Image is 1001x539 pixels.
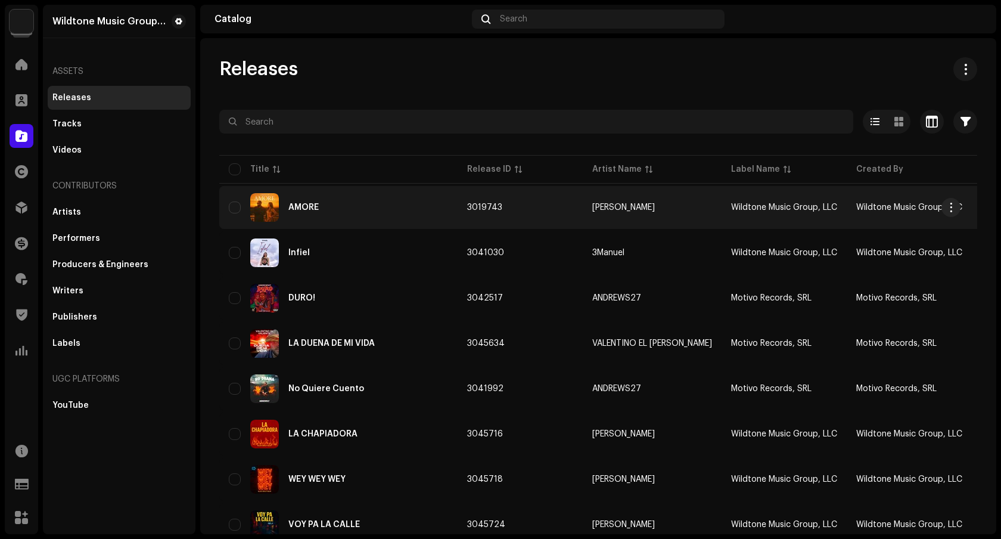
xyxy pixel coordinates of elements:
span: Wildtone Music Group, LLC [731,203,837,212]
re-m-nav-item: Tracks [48,112,191,136]
img: 43e6fb53-794e-41e1-a5a8-a432adc98581 [250,510,279,539]
div: Videos [52,145,82,155]
span: Alex Boutique [592,521,712,529]
span: Motivo Records, SRL [731,385,812,393]
div: Catalog [214,14,467,24]
div: VALENTINO EL [PERSON_NAME] [592,339,712,348]
span: Search [500,14,527,24]
div: [PERSON_NAME] [592,203,655,212]
div: Title [250,163,269,175]
re-m-nav-item: Writers [48,279,191,303]
span: 3045634 [467,339,505,348]
img: abc0e3fa-e51c-4a12-9903-b4b1eb38eaa6 [250,374,279,403]
div: Labels [52,339,80,348]
div: Producers & Engineers [52,260,148,269]
span: Chriss Oz [592,203,712,212]
span: 3041030 [467,249,504,257]
span: Motivo Records, SRL [731,294,812,302]
div: ANDREWS27 [592,294,641,302]
div: YouTube [52,401,89,410]
span: Wildtone Music Group, LLC [856,203,962,212]
div: Releases [52,93,91,103]
span: VALENTINO EL VALIENTE [592,339,712,348]
span: Wildtone Music Group, LLC [856,475,962,484]
div: LA CHAPIADORA [288,430,357,438]
span: Wildtone Music Group, LLC [856,521,962,529]
img: 9cc518e4-c2e1-415b-b772-3d679b399cf6 [250,284,279,312]
span: 3Manuel [592,249,712,257]
span: Wildtone Music Group, LLC [731,521,837,529]
re-a-nav-header: Assets [48,57,191,86]
div: Writers [52,286,83,296]
span: Alex Boutique [592,430,712,438]
span: Wildtone Music Group, LLC [731,430,837,438]
div: Label Name [731,163,780,175]
div: VOY PA LA CALLE [288,521,360,529]
div: Publishers [52,312,97,322]
span: ANDREWS27 [592,385,712,393]
div: Wildtone Music Group, LLC [52,17,167,26]
re-m-nav-item: Artists [48,200,191,224]
div: No Quiere Cuento [288,385,364,393]
span: Alex Boutique [592,475,712,484]
img: aa772398-ca19-4ce3-ba2b-760008427378 [250,238,279,267]
re-m-nav-item: Performers [48,227,191,250]
div: Performers [52,234,100,243]
div: ANDREWS27 [592,385,641,393]
re-m-nav-item: YouTube [48,394,191,417]
img: 56ee1dc6-7fe8-49ea-ac5b-f90bd4616a36 [250,329,279,358]
img: 19060f3d-f868-4969-bb97-bb96d4ec6b68 [10,10,33,33]
div: LA DUEÑA DE MI VIDA [288,339,375,348]
div: [PERSON_NAME] [592,475,655,484]
re-m-nav-item: Labels [48,332,191,355]
div: Artist Name [592,163,642,175]
img: 9a078eff-000c-462f-b41a-cce8a97f701e [963,10,982,29]
span: 3041992 [467,385,503,393]
span: ANDREWS27 [592,294,712,302]
span: Wildtone Music Group, LLC [731,475,837,484]
span: Motivo Records, SRL [856,294,937,302]
re-a-nav-header: UGC Platforms [48,365,191,394]
re-m-nav-item: Producers & Engineers [48,253,191,277]
div: AMORE [288,203,319,212]
span: Wildtone Music Group, LLC [856,430,962,438]
span: 3019743 [467,203,502,212]
span: 3045718 [467,475,503,484]
div: WEY WEY WEY [288,475,346,484]
span: Motivo Records, SRL [731,339,812,348]
re-a-nav-header: Contributors [48,172,191,200]
div: Tracks [52,119,82,129]
span: Motivo Records, SRL [856,339,937,348]
div: Infiel [288,249,310,257]
div: [PERSON_NAME] [592,521,655,529]
div: [PERSON_NAME] [592,430,655,438]
input: Search [219,110,853,134]
div: Artists [52,207,81,217]
span: 3045724 [467,521,505,529]
span: 3045716 [467,430,503,438]
div: DURO! [288,294,315,302]
img: 57727a21-410d-44f1-bd84-cc1f43ae0977 [250,420,279,448]
re-m-nav-item: Releases [48,86,191,110]
img: 12e8627f-94cc-43d3-a2db-046c24b12463 [250,465,279,494]
span: Wildtone Music Group, LLC [731,249,837,257]
span: Motivo Records, SRL [856,385,937,393]
span: 3042517 [467,294,503,302]
span: Releases [219,57,298,81]
img: 47f622ef-dd63-42cc-9b30-109ecdc179b1 [250,193,279,222]
div: 3Manuel [592,249,624,257]
span: Wildtone Music Group, LLC [856,249,962,257]
re-m-nav-item: Videos [48,138,191,162]
div: Release ID [467,163,511,175]
re-m-nav-item: Publishers [48,305,191,329]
